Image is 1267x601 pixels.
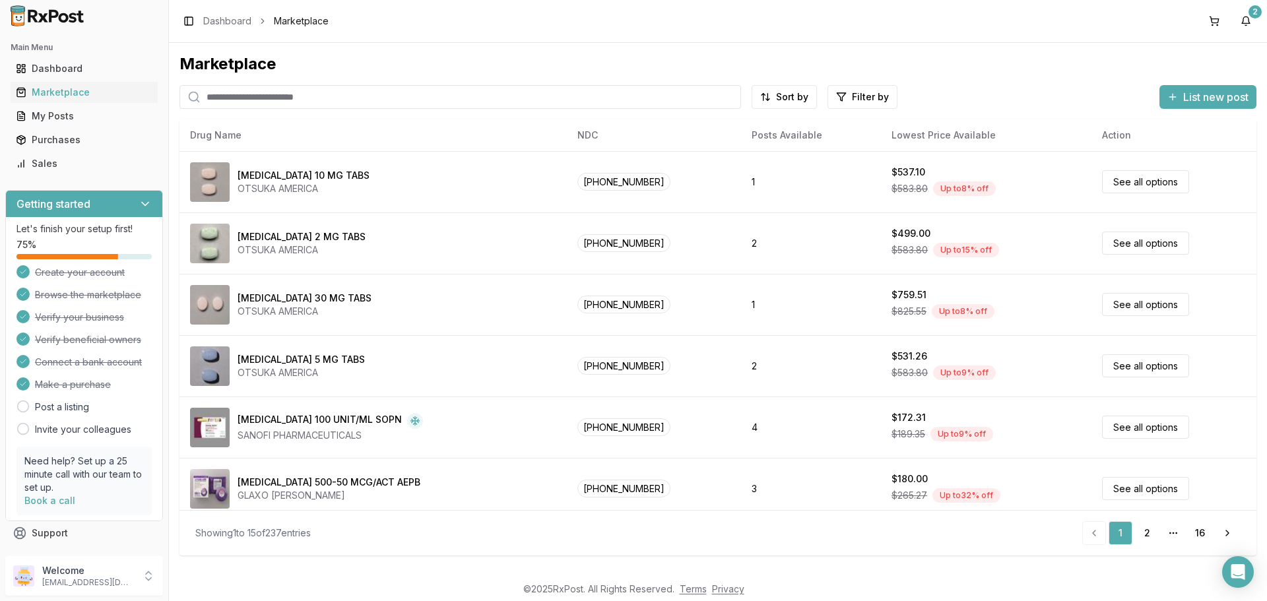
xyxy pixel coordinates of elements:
a: Post a listing [35,400,89,414]
div: Marketplace [179,53,1256,75]
a: See all options [1102,477,1189,500]
div: $180.00 [892,472,928,486]
div: $499.00 [892,227,930,240]
img: RxPost Logo [5,5,90,26]
div: [MEDICAL_DATA] 2 MG TABS [238,230,366,243]
div: [MEDICAL_DATA] 5 MG TABS [238,353,365,366]
span: [PHONE_NUMBER] [577,357,670,375]
span: Marketplace [274,15,329,28]
img: User avatar [13,565,34,586]
div: [MEDICAL_DATA] 30 MG TABS [238,292,372,305]
div: Up to 15 % off [933,243,999,257]
div: $537.10 [892,166,925,179]
td: 2 [741,212,881,274]
span: [PHONE_NUMBER] [577,173,670,191]
a: Purchases [11,128,158,152]
td: 4 [741,396,881,458]
img: Admelog SoloStar 100 UNIT/ML SOPN [190,408,230,447]
a: Privacy [712,583,744,594]
h3: Getting started [16,196,90,212]
td: 3 [741,458,881,519]
button: Purchases [5,129,163,150]
p: Welcome [42,564,134,577]
div: OTSUKA AMERICA [238,182,370,195]
div: Up to 9 % off [933,365,996,380]
a: List new post [1159,92,1256,105]
div: My Posts [16,110,152,123]
button: List new post [1159,85,1256,109]
div: 2 [1249,5,1262,18]
span: Filter by [852,90,889,104]
div: Dashboard [16,62,152,75]
th: Posts Available [741,119,881,151]
a: My Posts [11,104,158,128]
th: Lowest Price Available [881,119,1091,151]
button: Sort by [752,85,817,109]
div: OTSUKA AMERICA [238,366,365,379]
span: Verify beneficial owners [35,333,141,346]
div: OTSUKA AMERICA [238,305,372,318]
div: Up to 8 % off [932,304,994,319]
a: See all options [1102,170,1189,193]
img: Abilify 10 MG TABS [190,162,230,202]
span: $583.80 [892,366,928,379]
button: Support [5,521,163,545]
span: $825.55 [892,305,926,318]
a: Dashboard [11,57,158,80]
div: [MEDICAL_DATA] 10 MG TABS [238,169,370,182]
div: $172.31 [892,411,926,424]
th: Drug Name [179,119,567,151]
div: Up to 8 % off [933,181,996,196]
img: Abilify 30 MG TABS [190,285,230,325]
img: Advair Diskus 500-50 MCG/ACT AEPB [190,469,230,509]
span: Sort by [776,90,808,104]
div: SANOFI PHARMACEUTICALS [238,429,423,442]
a: See all options [1102,354,1189,377]
a: Dashboard [203,15,251,28]
button: Marketplace [5,82,163,103]
span: Connect a bank account [35,356,142,369]
nav: pagination [1082,521,1241,545]
a: See all options [1102,416,1189,439]
a: See all options [1102,293,1189,316]
span: $189.35 [892,427,925,441]
div: $531.26 [892,350,927,363]
a: Go to next page [1214,521,1241,545]
span: $583.80 [892,182,928,195]
p: Need help? Set up a 25 minute call with our team to set up. [24,455,144,494]
span: $583.80 [892,243,928,257]
button: My Posts [5,106,163,127]
th: NDC [567,119,741,151]
span: [PHONE_NUMBER] [577,296,670,313]
p: Let's finish your setup first! [16,222,152,236]
div: $759.51 [892,288,926,301]
div: Up to 32 % off [932,488,1000,503]
div: Up to 9 % off [930,427,993,441]
td: 1 [741,274,881,335]
a: Sales [11,152,158,175]
img: Abilify 5 MG TABS [190,346,230,386]
div: [MEDICAL_DATA] 100 UNIT/ML SOPN [238,413,402,429]
span: Verify your business [35,311,124,324]
a: See all options [1102,232,1189,255]
button: Dashboard [5,58,163,79]
button: Feedback [5,545,163,569]
span: Feedback [32,550,77,563]
a: Book a call [24,495,75,506]
span: [PHONE_NUMBER] [577,480,670,497]
span: Make a purchase [35,378,111,391]
h2: Main Menu [11,42,158,53]
span: Create your account [35,266,125,279]
nav: breadcrumb [203,15,329,28]
td: 2 [741,335,881,396]
div: OTSUKA AMERICA [238,243,366,257]
button: Sales [5,153,163,174]
a: 2 [1135,521,1159,545]
td: 1 [741,151,881,212]
p: [EMAIL_ADDRESS][DOMAIN_NAME] [42,577,134,588]
span: $265.27 [892,489,927,502]
div: Marketplace [16,86,152,99]
a: Terms [680,583,707,594]
div: [MEDICAL_DATA] 500-50 MCG/ACT AEPB [238,476,420,489]
span: Browse the marketplace [35,288,141,301]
